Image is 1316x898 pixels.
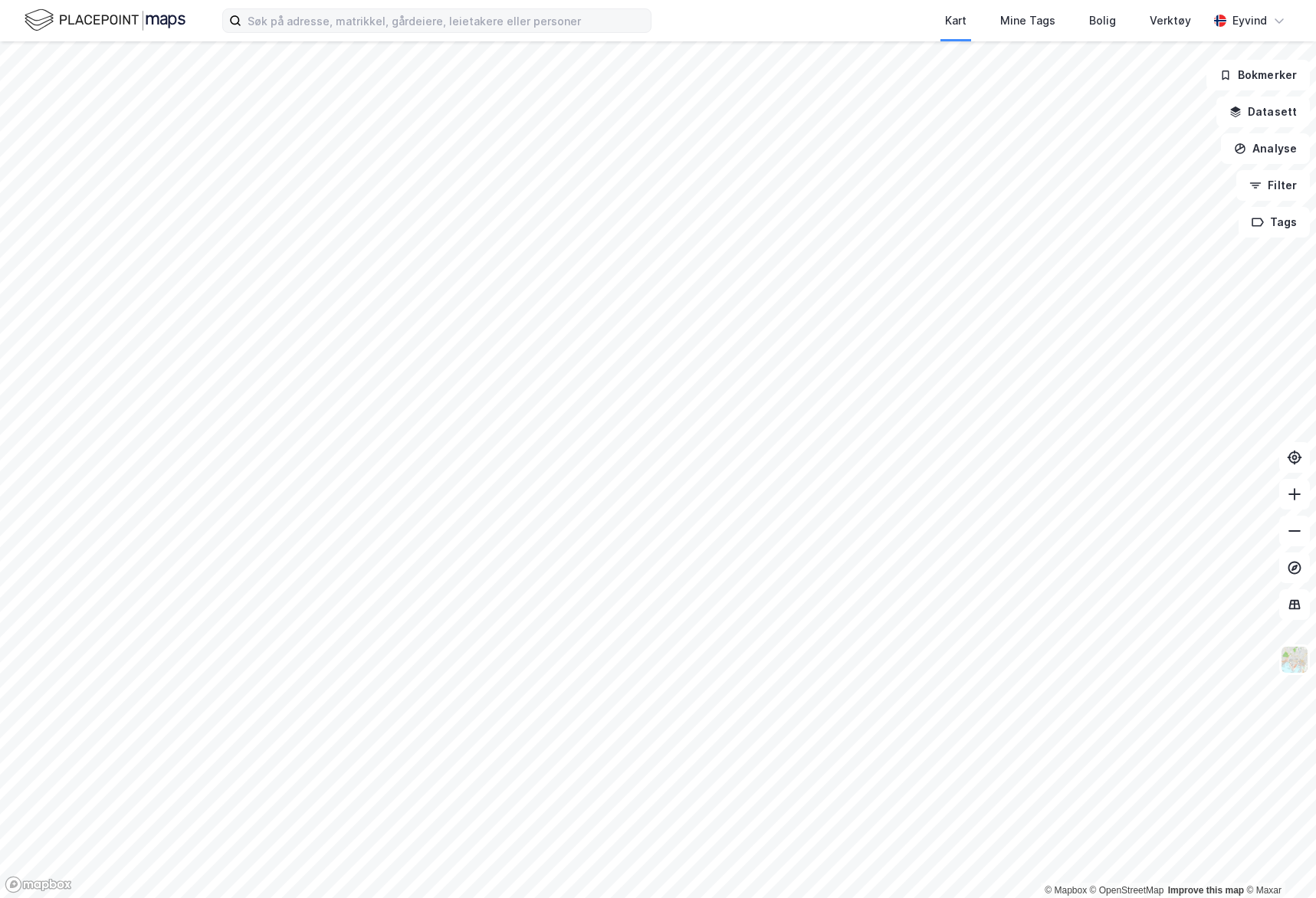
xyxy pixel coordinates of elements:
[1216,97,1310,127] button: Datasett
[1239,824,1316,898] iframe: Chat Widget
[241,9,651,32] input: Søk på adresse, matrikkel, gårdeiere, leietakere eller personer
[1280,645,1309,674] img: Z
[1089,11,1116,30] div: Bolig
[1206,60,1310,90] button: Bokmerker
[1232,11,1267,30] div: Eyvind
[1150,11,1191,30] div: Verktøy
[1239,207,1310,238] button: Tags
[1000,11,1055,30] div: Mine Tags
[1239,824,1316,898] div: Kontrollprogram for chat
[1090,885,1164,896] a: OpenStreetMap
[945,11,966,30] div: Kart
[5,876,72,893] a: Mapbox homepage
[1168,885,1244,896] a: Improve this map
[1045,885,1087,896] a: Mapbox
[1236,170,1310,201] button: Filter
[25,7,185,34] img: logo.f888ab2527a4732fd821a326f86c7f29.svg
[1221,133,1310,164] button: Analyse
